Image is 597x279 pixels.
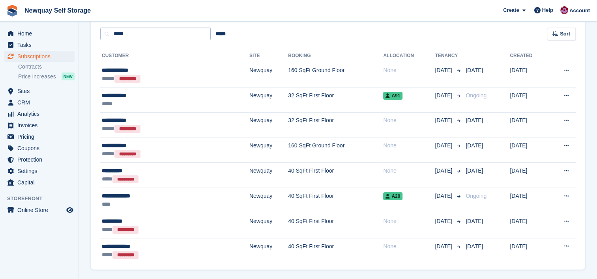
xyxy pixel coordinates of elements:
span: Ongoing [466,92,487,99]
a: menu [4,143,75,154]
span: Sort [560,30,570,38]
a: Contracts [18,63,75,71]
th: Booking [288,50,383,62]
th: Created [510,50,548,62]
span: Help [542,6,553,14]
div: None [383,116,435,125]
span: [DATE] [466,167,483,174]
span: Home [17,28,65,39]
a: menu [4,120,75,131]
span: Price increases [18,73,56,80]
td: Newquay [249,112,288,138]
span: [DATE] [466,117,483,123]
span: A20 [383,192,402,200]
span: [DATE] [466,218,483,224]
span: Subscriptions [17,51,65,62]
div: NEW [62,73,75,80]
th: Site [249,50,288,62]
a: menu [4,39,75,50]
a: menu [4,51,75,62]
a: menu [4,166,75,177]
div: None [383,167,435,175]
div: None [383,66,435,74]
td: 40 SqFt First Floor [288,188,383,213]
span: Create [503,6,519,14]
a: menu [4,86,75,97]
a: menu [4,131,75,142]
span: Invoices [17,120,65,131]
span: [DATE] [466,67,483,73]
img: stora-icon-8386f47178a22dfd0bd8f6a31ec36ba5ce8667c1dd55bd0f319d3a0aa187defe.svg [6,5,18,17]
span: [DATE] [435,217,454,225]
div: None [383,217,435,225]
td: Newquay [249,62,288,87]
a: Newquay Self Storage [21,4,94,17]
img: Paul Upson [560,6,568,14]
td: Newquay [249,238,288,263]
span: Ongoing [466,193,487,199]
span: Tasks [17,39,65,50]
span: Storefront [7,195,79,203]
td: Newquay [249,188,288,213]
td: 32 SqFt First Floor [288,87,383,113]
span: [DATE] [435,66,454,74]
td: [DATE] [510,163,548,188]
td: 160 SqFt Ground Floor [288,62,383,87]
td: [DATE] [510,112,548,138]
td: 160 SqFt Ground Floor [288,138,383,163]
td: [DATE] [510,138,548,163]
div: None [383,242,435,251]
span: Online Store [17,205,65,216]
td: 32 SqFt First Floor [288,112,383,138]
td: Newquay [249,87,288,113]
a: menu [4,97,75,108]
td: 40 SqFt First Floor [288,238,383,263]
td: [DATE] [510,213,548,238]
th: Customer [100,50,249,62]
span: Settings [17,166,65,177]
span: [DATE] [435,141,454,150]
span: Analytics [17,108,65,119]
span: CRM [17,97,65,108]
span: Coupons [17,143,65,154]
a: Price increases NEW [18,72,75,81]
span: [DATE] [466,243,483,249]
td: 40 SqFt First Floor [288,213,383,238]
a: menu [4,205,75,216]
span: [DATE] [466,142,483,149]
div: None [383,141,435,150]
span: Account [569,7,590,15]
span: Pricing [17,131,65,142]
td: Newquay [249,213,288,238]
td: Newquay [249,138,288,163]
span: Protection [17,154,65,165]
td: [DATE] [510,87,548,113]
span: [DATE] [435,242,454,251]
span: A91 [383,92,402,100]
th: Tenancy [435,50,462,62]
td: [DATE] [510,188,548,213]
a: menu [4,177,75,188]
span: Sites [17,86,65,97]
span: [DATE] [435,116,454,125]
td: [DATE] [510,238,548,263]
td: 40 SqFt First Floor [288,163,383,188]
span: [DATE] [435,192,454,200]
a: menu [4,108,75,119]
td: Newquay [249,163,288,188]
td: [DATE] [510,62,548,87]
a: menu [4,28,75,39]
a: Preview store [65,205,75,215]
span: Capital [17,177,65,188]
span: [DATE] [435,91,454,100]
a: menu [4,154,75,165]
span: [DATE] [435,167,454,175]
th: Allocation [383,50,435,62]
